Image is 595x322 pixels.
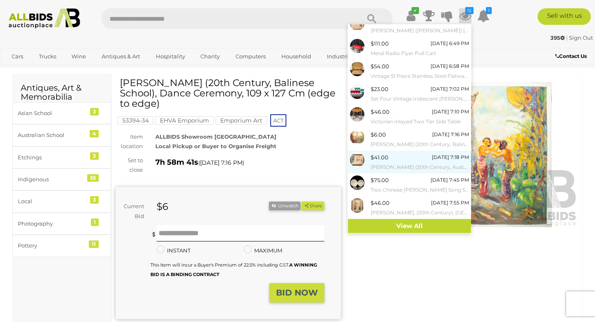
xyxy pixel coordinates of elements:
div: [DATE] 7:45 PM [431,175,469,185]
img: 54545-1a.jpg [350,107,364,122]
a: [GEOGRAPHIC_DATA] [6,63,76,77]
a: Charity [195,50,225,63]
a: Asian School 3 [12,102,111,124]
a: Household [276,50,317,63]
img: 54240-9a.jpg [350,62,364,76]
div: Indigenous [18,175,86,184]
a: $75.00 [DATE] 7:45 PM Two Chinese [PERSON_NAME] Song Style Conical Bowls [348,173,471,196]
label: MAXIMUM [244,246,282,255]
a: $75.00 [DATE] 6:42 PM [PERSON_NAME] ([PERSON_NAME]) [PERSON_NAME], (19th Century, [DEMOGRAPHIC_DA... [348,14,471,37]
span: ACT [270,114,286,127]
small: [PERSON_NAME] (20th Century, Balinese School), Dance Ceremony, 109 x 127 Cm (edge to edge) [371,140,469,149]
small: This Item will incur a Buyer's Premium of 22.5% including GST. [150,262,317,277]
div: [DATE] 7:16 PM [432,130,469,139]
strong: Local Pickup or Buyer to Organise Freight [155,143,276,149]
a: 53394-34 [118,117,153,124]
a: Photography 1 [12,213,111,235]
a: EHVA Emporium [155,117,214,124]
div: 11 [89,240,99,248]
a: Computers [230,50,271,63]
button: Unwatch [269,202,300,210]
div: [DATE] 7:18 PM [432,153,469,162]
a: $46.00 [DATE] 7:55 PM [PERSON_NAME], (20th Century), [GEOGRAPHIC_DATA] (1926), Original Antique W... [348,196,471,219]
a: 395 [550,34,566,41]
div: 3 [90,196,99,204]
div: [DATE] 7:10 PM [432,107,469,116]
div: Current Bid [116,202,150,221]
a: $46.00 [DATE] 7:10 PM Victorian Inlayed Two Tier Side Table [348,105,471,128]
small: [PERSON_NAME] ([PERSON_NAME]) [PERSON_NAME], (19th Century, [DEMOGRAPHIC_DATA], [DATE]-[DATE]) [G... [371,26,469,35]
i: 12 [465,7,474,14]
strong: $6 [157,201,168,212]
button: BID NOW [269,283,324,303]
div: [DATE] 7:02 PM [431,84,469,94]
span: $75.00 [371,177,389,183]
button: Search [351,8,393,29]
a: Contact Us [555,52,589,61]
b: A WINNING BID IS A BINDING CONTRACT [150,262,317,277]
a: Antiques & Art [96,50,145,63]
a: $111.00 [DATE] 6:49 PM Metal Radio Flyer Pull Cart [348,37,471,60]
a: Etchings 3 [12,147,111,168]
div: Pottery [18,241,86,250]
small: [PERSON_NAME] (20th Century, Australian), [PERSON_NAME], the Rocks, [GEOGRAPHIC_DATA] (1985), Won... [371,163,469,172]
div: Item location [109,132,149,151]
span: $23.00 [371,86,388,92]
a: Hospitality [150,50,190,63]
div: Asian School [18,108,86,118]
span: $54.00 [371,63,389,70]
small: [PERSON_NAME], (20th Century), [GEOGRAPHIC_DATA] (1926), Original Antique Watercolour, 61 x 50 cm... [371,208,469,217]
mark: EHVA Emporium [155,116,214,125]
a: Trucks [33,50,62,63]
small: Two Chinese [PERSON_NAME] Song Style Conical Bowls [371,185,469,195]
li: Unwatch this item [269,202,300,210]
h2: Antiques, Art & Memorabilia [21,83,103,101]
div: [DATE] 6:49 PM [431,39,469,48]
img: Allbids.com.au [5,8,85,29]
a: $23.00 [DATE] 7:02 PM Set Four Vintage Iridescent [PERSON_NAME] Wine Glasses Along with Set Six E... [348,82,471,105]
a: View All [348,219,471,233]
strong: ALLBIDS Showroom [GEOGRAPHIC_DATA] [155,133,276,140]
div: 3 [90,108,99,115]
div: Set to close [109,156,149,175]
small: Metal Radio Flyer Pull Cart [371,49,469,58]
img: 48561-278a.jpg [350,153,364,167]
a: Australian School 4 [12,124,111,146]
a: $6.00 [DATE] 7:16 PM [PERSON_NAME] (20th Century, Balinese School), Dance Ceremony, 109 x 127 Cm ... [348,128,471,151]
button: Share [302,202,324,210]
div: Australian School [18,130,86,140]
div: Local [18,197,86,206]
div: 3 [90,152,99,160]
strong: 7h 58m 41s [155,158,198,167]
span: $46.00 [371,108,390,115]
a: Emporium Art [216,117,267,124]
div: Photography [18,219,86,228]
a: Industrial [321,50,358,63]
img: 53390-73a.jpg [350,84,364,99]
a: Pottery 11 [12,235,111,257]
span: $41.00 [371,154,388,161]
i: ✔ [412,7,419,14]
a: Cars [6,50,29,63]
mark: Emporium Art [216,116,267,125]
b: Contact Us [555,53,587,59]
a: Indigenous 55 [12,168,111,190]
mark: 53394-34 [118,116,153,125]
strong: 395 [550,34,565,41]
small: Vintage 51 Piece Stainless Steel Flatware Set in Kings Pattern in Canteen, Stamped AP [371,72,469,81]
img: 53394-34a.jpg [350,130,364,144]
div: 1 [91,219,99,226]
a: Wine [66,50,91,63]
small: Set Four Vintage Iridescent [PERSON_NAME] Wine Glasses Along with Set Six Emerald Glass Goblets [371,94,469,103]
a: 1 [477,8,490,23]
span: $46.00 [371,199,390,206]
a: Sell with us [538,8,591,25]
a: Local 3 [12,190,111,212]
a: $54.00 [DATE] 6:58 PM Vintage 51 Piece Stainless Steel Flatware Set in Kings Pattern in Canteen, ... [348,60,471,82]
img: 54576-1a.jpg [350,39,364,53]
i: 1 [486,7,492,14]
a: $41.00 [DATE] 7:18 PM [PERSON_NAME] (20th Century, Australian), [PERSON_NAME], the Rocks, [GEOGRA... [348,151,471,173]
span: | [566,34,568,41]
span: ( ) [198,159,244,166]
strong: BID NOW [276,288,318,298]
